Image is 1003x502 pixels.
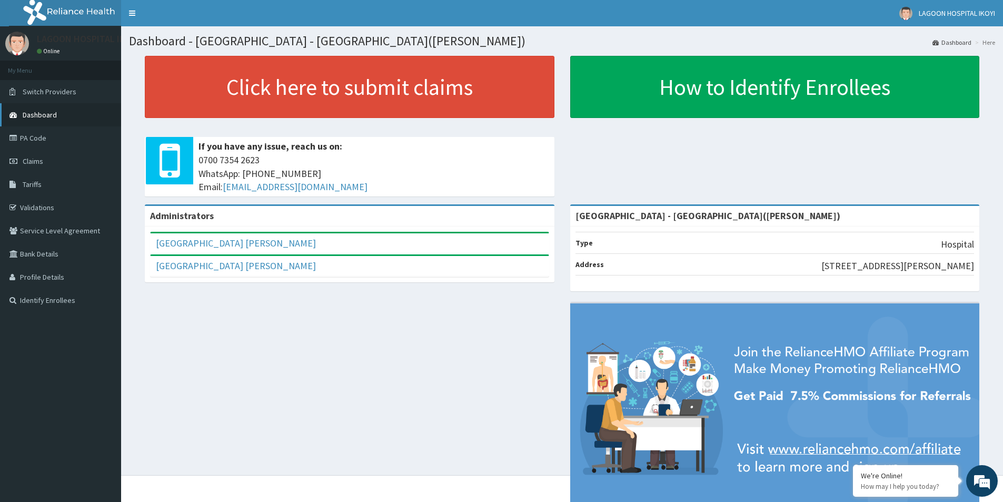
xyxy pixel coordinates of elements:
li: Here [972,38,995,47]
a: Online [37,47,62,55]
div: We're Online! [861,471,950,480]
span: LAGOON HOSPITAL IKOYI [919,8,995,18]
span: Dashboard [23,110,57,120]
b: Address [575,260,604,269]
b: Administrators [150,210,214,222]
div: Chat with us now [55,59,177,73]
a: [EMAIL_ADDRESS][DOMAIN_NAME] [223,181,368,193]
img: User Image [899,7,912,20]
h1: Dashboard - [GEOGRAPHIC_DATA] - [GEOGRAPHIC_DATA]([PERSON_NAME]) [129,34,995,48]
img: d_794563401_company_1708531726252_794563401 [19,53,43,79]
a: [GEOGRAPHIC_DATA] [PERSON_NAME] [156,260,316,272]
strong: [GEOGRAPHIC_DATA] - [GEOGRAPHIC_DATA]([PERSON_NAME]) [575,210,840,222]
span: 0700 7354 2623 WhatsApp: [PHONE_NUMBER] Email: [198,153,549,194]
span: We're online! [61,133,145,239]
a: Dashboard [932,38,971,47]
textarea: Type your message and hit 'Enter' [5,288,201,324]
p: LAGOON HOSPITAL IKOYI [37,34,138,44]
b: If you have any issue, reach us on: [198,140,342,152]
p: Hospital [941,238,974,251]
span: Tariffs [23,180,42,189]
b: Type [575,238,593,248]
a: Click here to submit claims [145,56,554,118]
span: Switch Providers [23,87,76,96]
p: How may I help you today? [861,482,950,491]
img: User Image [5,32,29,55]
div: Minimize live chat window [173,5,198,31]
p: [STREET_ADDRESS][PERSON_NAME] [821,259,974,273]
span: Claims [23,156,43,166]
a: How to Identify Enrollees [570,56,980,118]
a: [GEOGRAPHIC_DATA] [PERSON_NAME] [156,237,316,249]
